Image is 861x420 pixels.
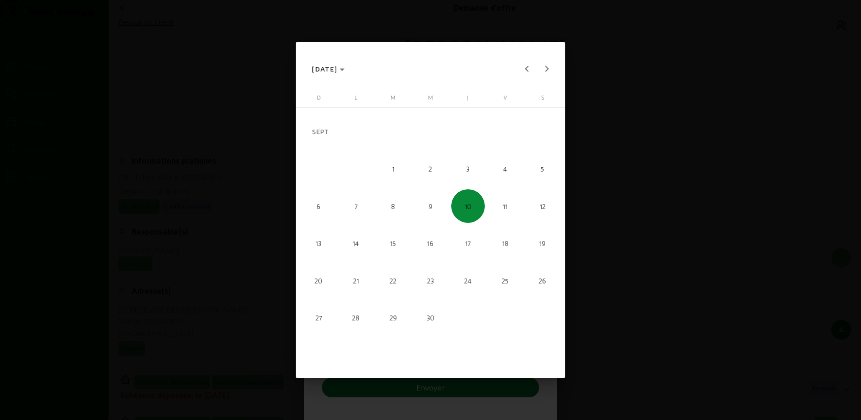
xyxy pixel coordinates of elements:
button: 2 septembre 2026 [412,150,449,188]
font: 20 [314,277,322,284]
button: 14 septembre 2026 [337,225,375,262]
font: 15 [390,239,396,247]
font: 26 [539,277,546,284]
font: 7 [354,202,357,210]
button: 6 septembre 2026 [300,187,337,225]
button: 23 septembre 2026 [412,262,449,300]
font: 25 [502,277,509,284]
font: 11 [503,202,508,210]
font: 4 [503,165,507,173]
font: 6 [316,202,320,210]
button: 27 septembre 2026 [300,299,337,337]
button: 4 septembre 2026 [486,150,524,188]
font: S [541,94,544,101]
button: 21 septembre 2026 [337,262,375,300]
button: 18 septembre 2026 [486,225,524,262]
button: 20 septembre 2026 [300,262,337,300]
font: L [354,94,357,101]
font: 13 [315,239,321,247]
button: 1er septembre 2026 [375,150,412,188]
font: SEPT. [312,127,330,136]
font: 30 [427,314,434,321]
font: 21 [353,277,359,284]
font: 12 [540,202,546,210]
font: 1 [392,165,394,173]
font: 24 [464,277,471,284]
button: 28 septembre 2026 [337,299,375,337]
button: 15 septembre 2026 [375,225,412,262]
font: 27 [315,314,322,321]
font: 18 [502,239,509,247]
button: 19 septembre 2026 [524,225,561,262]
button: 26 septembre 2026 [524,262,561,300]
button: 7 septembre 2026 [337,187,375,225]
font: 23 [427,277,434,284]
button: 12 septembre 2026 [524,187,561,225]
button: 9 septembre 2026 [412,187,449,225]
button: 22 septembre 2026 [375,262,412,300]
button: 13 septembre 2026 [300,225,337,262]
button: Previous month [517,59,537,79]
font: 19 [539,239,546,247]
font: M [428,94,433,101]
font: M [391,94,395,101]
font: 28 [352,314,359,321]
button: 24 septembre 2026 [449,262,487,300]
font: 5 [541,165,544,173]
button: 8 septembre 2026 [375,187,412,225]
font: 22 [390,277,396,284]
button: 29 septembre 2026 [375,299,412,337]
font: V [504,94,507,101]
button: Next month [537,59,557,79]
font: 2 [429,165,432,173]
button: 11 septembre 2026 [486,187,524,225]
font: 9 [429,202,432,210]
font: 8 [391,202,395,210]
button: 16 septembre 2026 [412,225,449,262]
button: 3 septembre 2026 [449,150,487,188]
button: 17 septembre 2026 [449,225,487,262]
font: 10 [465,202,471,210]
font: 14 [352,239,359,247]
button: 30 septembre 2026 [412,299,449,337]
button: Choose month and year [308,60,349,78]
font: 3 [466,165,470,173]
button: 5 septembre 2026 [524,150,561,188]
font: D [317,94,320,101]
font: 29 [390,314,397,321]
button: 10 septembre 2026 [449,187,487,225]
font: 16 [427,239,433,247]
button: 25 septembre 2026 [486,262,524,300]
font: 17 [465,239,470,247]
font: [DATE] [312,65,337,73]
font: J [467,94,469,101]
